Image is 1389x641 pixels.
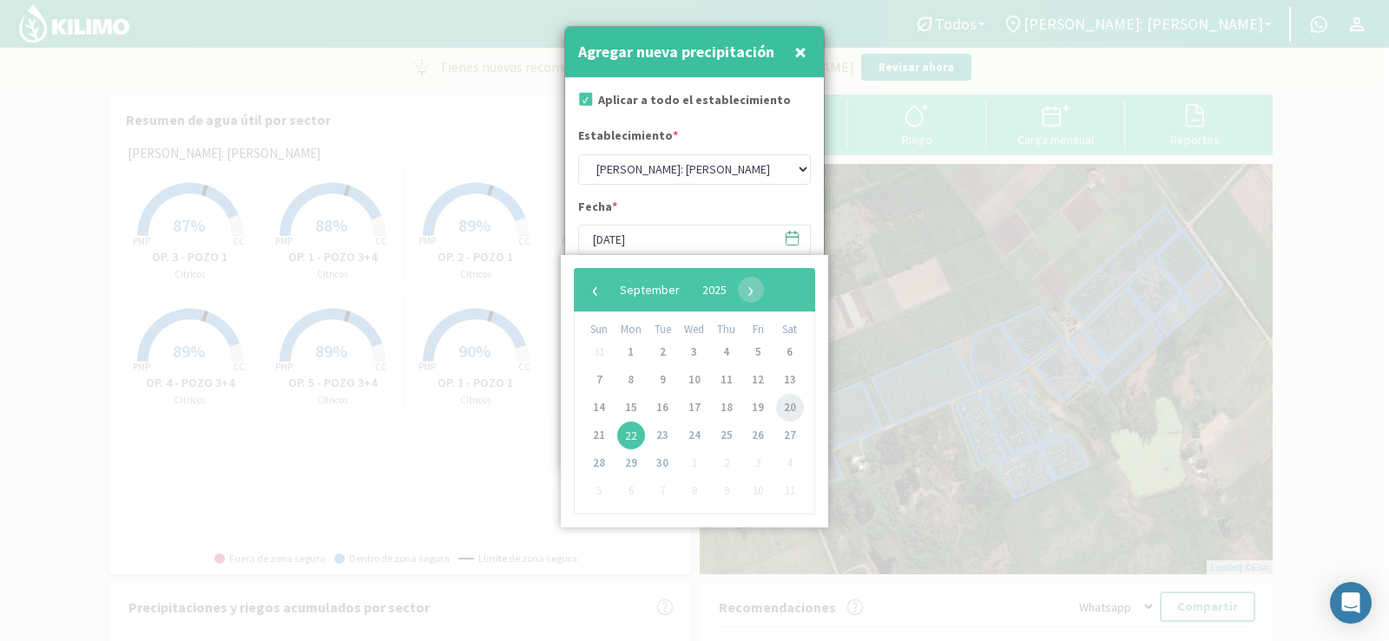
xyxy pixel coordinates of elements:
label: Establecimiento [578,127,678,149]
span: 31 [585,338,613,366]
span: 3 [681,338,708,366]
span: 22 [617,422,645,449]
span: 27 [776,422,804,449]
span: 1 [617,338,645,366]
span: 26 [744,422,772,449]
span: › [738,277,764,303]
th: weekday [647,321,679,338]
th: weekday [583,321,616,338]
bs-datepicker-navigation-view: ​ ​ ​ [583,278,764,293]
span: 23 [648,422,676,449]
span: 30 [648,449,676,477]
span: 14 [585,394,613,422]
span: 2 [713,449,741,477]
span: 15 [617,394,645,422]
span: 16 [648,394,676,422]
span: 6 [617,477,645,505]
span: 11 [776,477,804,505]
span: 4 [776,449,804,477]
span: 2 [648,338,676,366]
button: Close [790,35,811,69]
h4: Agregar nueva precipitación [578,40,774,64]
span: 18 [713,394,741,422]
span: 20 [776,394,804,422]
th: weekday [616,321,648,338]
button: 2025 [691,277,738,303]
label: Aplicar a todo el establecimiento [598,91,791,109]
span: 29 [617,449,645,477]
span: September [620,282,680,298]
span: 4 [713,338,741,366]
span: 9 [713,477,741,505]
bs-datepicker-container: calendar [561,255,828,527]
span: 3 [744,449,772,477]
span: 6 [776,338,804,366]
span: 7 [585,366,613,394]
span: × [794,37,806,66]
button: ‹ [583,277,609,303]
th: weekday [773,321,806,338]
span: 24 [681,422,708,449]
span: 2025 [702,282,727,298]
div: Open Intercom Messenger [1330,582,1372,624]
span: 25 [713,422,741,449]
span: 10 [744,477,772,505]
span: 11 [713,366,741,394]
span: 9 [648,366,676,394]
th: weekday [710,321,742,338]
th: weekday [679,321,711,338]
span: 7 [648,477,676,505]
span: 8 [617,366,645,394]
span: 12 [744,366,772,394]
span: 5 [744,338,772,366]
label: Fecha [578,198,617,220]
span: 13 [776,366,804,394]
span: 17 [681,394,708,422]
span: 19 [744,394,772,422]
span: 8 [681,477,708,505]
th: weekday [742,321,774,338]
span: 10 [681,366,708,394]
span: 28 [585,449,613,477]
button: September [609,277,691,303]
span: 1 [681,449,708,477]
span: 21 [585,422,613,449]
span: 5 [585,477,613,505]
